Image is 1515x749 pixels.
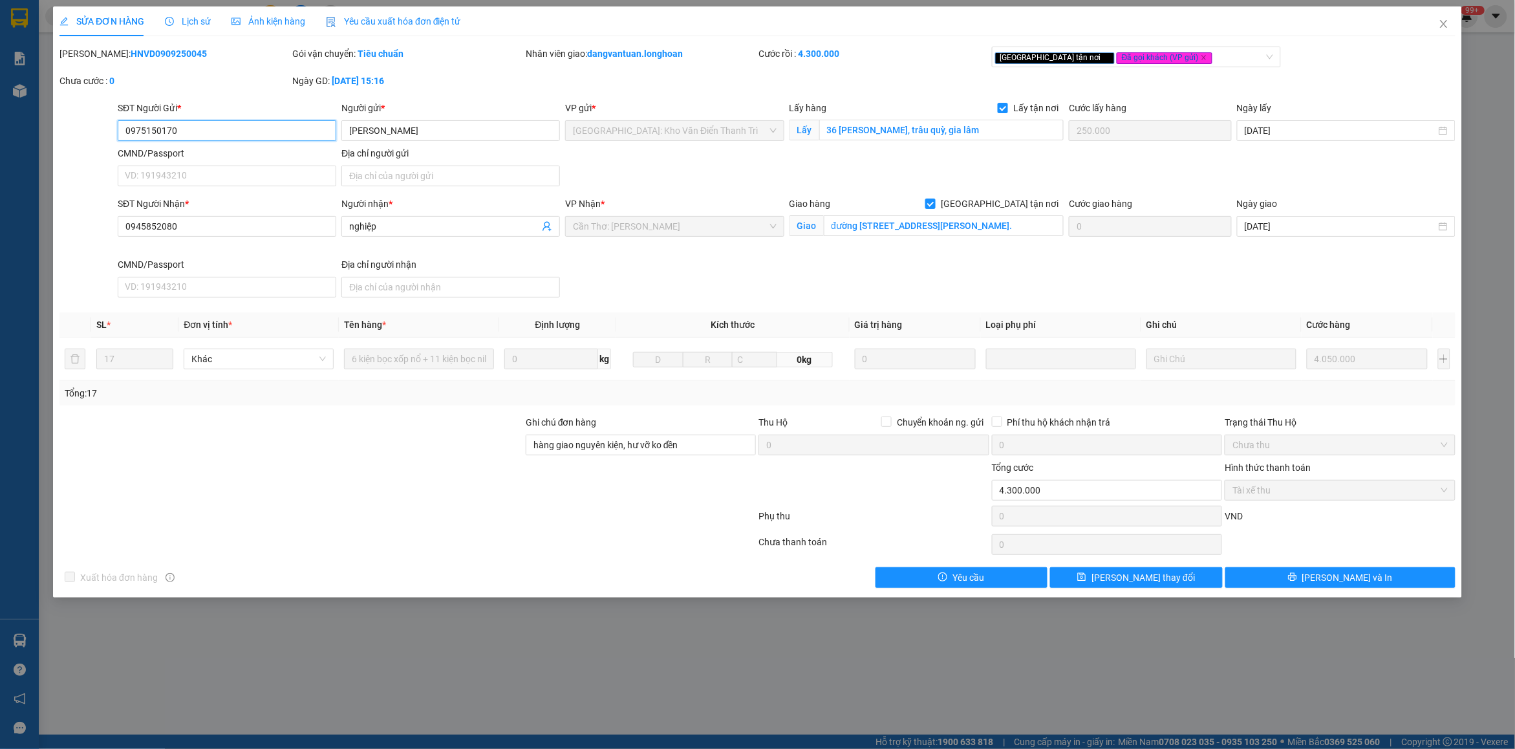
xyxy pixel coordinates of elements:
button: delete [65,349,85,369]
span: printer [1288,572,1297,583]
span: Tên hàng [344,320,386,330]
th: Loại phụ phí [981,312,1141,338]
label: Cước giao hàng [1069,199,1132,209]
button: save[PERSON_NAME] thay đổi [1050,567,1222,588]
span: Chuyển khoản ng. gửi [892,415,989,429]
span: Hà Nội: Kho Văn Điển Thanh Trì [573,121,776,140]
div: Phụ thu [757,509,990,532]
span: Phí thu hộ khách nhận trả [1002,415,1116,429]
span: user-add [542,221,552,232]
div: Địa chỉ người nhận [341,257,560,272]
span: Đã gọi khách (VP gửi) [1117,52,1212,64]
span: Ảnh kiện hàng [231,16,305,27]
div: Trạng thái Thu Hộ [1225,415,1455,429]
div: CMND/Passport [118,257,336,272]
span: [GEOGRAPHIC_DATA] tận nơi [936,197,1064,211]
input: Giao tận nơi [824,215,1064,236]
b: HNVD0909250045 [131,49,207,59]
input: 0 [855,349,976,369]
span: Kích thước [711,320,755,330]
span: Tổng cước [992,462,1034,473]
div: Cước rồi : [758,47,989,61]
span: Định lượng [535,320,581,330]
b: 4.300.000 [798,49,839,59]
div: Người gửi [341,101,560,115]
div: Chưa thanh toán [757,535,990,558]
span: VP Nhận [565,199,601,209]
label: Cước lấy hàng [1069,103,1126,113]
span: SỬA ĐƠN HÀNG [59,16,144,27]
input: Ghi chú đơn hàng [526,435,756,455]
span: Đơn vị tính [184,320,232,330]
span: clock-circle [165,17,174,26]
span: Thu Hộ [758,417,788,428]
div: Gói vận chuyển: [292,47,522,61]
div: CMND/Passport [118,146,336,160]
span: exclamation-circle [938,572,947,583]
span: [PERSON_NAME] và In [1302,570,1393,585]
span: close [1201,54,1207,61]
input: Ghi Chú [1146,349,1296,369]
b: Tiêu chuẩn [358,49,403,59]
span: picture [231,17,241,26]
span: save [1077,572,1086,583]
input: 0 [1307,349,1428,369]
span: Lấy [790,120,819,140]
div: SĐT Người Gửi [118,101,336,115]
span: Yêu cầu xuất hóa đơn điện tử [326,16,461,27]
div: [PERSON_NAME]: [59,47,290,61]
input: Ngày giao [1245,219,1436,233]
div: VP gửi [565,101,784,115]
b: [DATE] 15:16 [332,76,384,86]
span: Giao hàng [790,199,831,209]
th: Ghi chú [1141,312,1302,338]
button: printer[PERSON_NAME] và In [1225,567,1456,588]
input: Cước lấy hàng [1069,120,1232,141]
input: D [633,352,683,367]
span: info-circle [166,573,175,582]
input: Địa chỉ của người nhận [341,277,560,298]
img: icon [326,17,336,27]
span: kg [598,349,611,369]
input: VD: Bàn, Ghế [344,349,494,369]
span: [PERSON_NAME] thay đổi [1091,570,1195,585]
label: Ngày giao [1237,199,1278,209]
label: Hình thức thanh toán [1225,462,1311,473]
span: Giá trị hàng [855,320,903,330]
span: Khác [191,349,326,369]
span: VND [1225,511,1243,521]
input: Cước giao hàng [1069,216,1232,237]
span: Xuất hóa đơn hàng [75,570,163,585]
span: 0kg [777,352,832,367]
span: Lấy hàng [790,103,827,113]
span: Chưa thu [1232,435,1447,455]
input: R [683,352,733,367]
span: Yêu cầu [952,570,984,585]
span: Giao [790,215,824,236]
div: Người nhận [341,197,560,211]
span: SL [96,320,107,330]
span: close [1103,54,1110,61]
input: C [732,352,777,367]
div: Ngày GD: [292,74,522,88]
span: [GEOGRAPHIC_DATA] tận nơi [995,52,1115,64]
label: Ngày lấy [1237,103,1272,113]
span: Cước hàng [1307,320,1351,330]
span: Lịch sử [165,16,211,27]
button: exclamation-circleYêu cầu [876,567,1048,588]
b: dangvantuan.longhoan [587,49,683,59]
div: Chưa cước : [59,74,290,88]
span: Lấy tận nơi [1008,101,1064,115]
div: Nhân viên giao: [526,47,756,61]
input: Lấy tận nơi [819,120,1064,140]
input: Ngày lấy [1245,124,1436,138]
b: 0 [109,76,114,86]
input: Địa chỉ của người gửi [341,166,560,186]
span: Tài xế thu [1232,481,1447,500]
button: Close [1426,6,1462,43]
div: Địa chỉ người gửi [341,146,560,160]
span: edit [59,17,69,26]
label: Ghi chú đơn hàng [526,417,597,428]
div: SĐT Người Nhận [118,197,336,211]
span: Cần Thơ: Kho Ninh Kiều [573,217,776,236]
